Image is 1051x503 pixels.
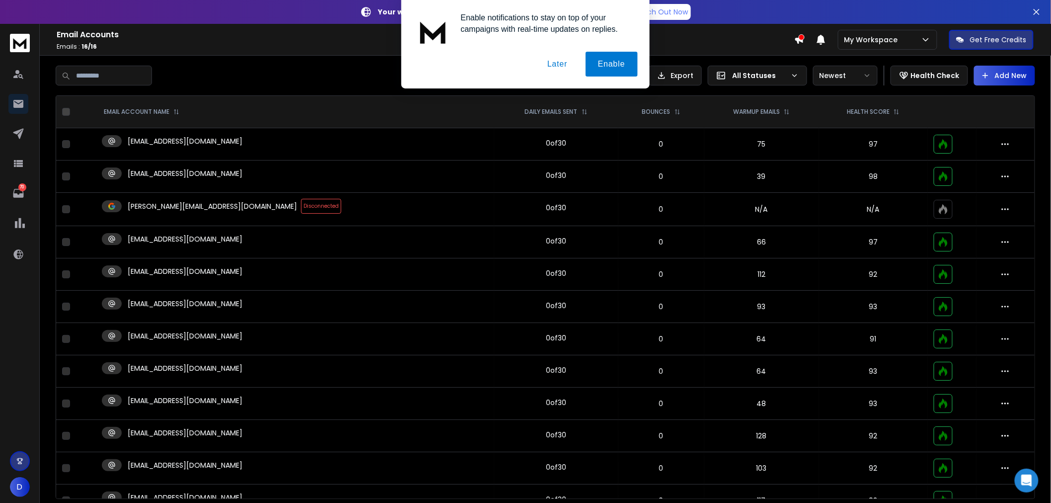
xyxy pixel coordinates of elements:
[546,301,566,311] div: 0 of 30
[819,226,928,258] td: 97
[128,493,242,503] p: [EMAIL_ADDRESS][DOMAIN_NAME]
[704,291,819,323] td: 93
[624,302,698,312] p: 0
[128,136,242,146] p: [EMAIL_ADDRESS][DOMAIN_NAME]
[819,355,928,388] td: 93
[546,170,566,180] div: 0 of 30
[819,291,928,323] td: 93
[128,331,242,341] p: [EMAIL_ADDRESS][DOMAIN_NAME]
[704,226,819,258] td: 66
[128,299,242,309] p: [EMAIL_ADDRESS][DOMAIN_NAME]
[624,431,698,441] p: 0
[624,269,698,279] p: 0
[819,323,928,355] td: 91
[704,355,819,388] td: 64
[546,398,566,408] div: 0 of 30
[546,430,566,440] div: 0 of 30
[825,204,922,214] p: N/A
[413,12,453,52] img: notification icon
[18,183,26,191] p: 70
[704,258,819,291] td: 112
[819,420,928,452] td: 92
[546,333,566,343] div: 0 of 30
[704,323,819,355] td: 64
[128,363,242,373] p: [EMAIL_ADDRESS][DOMAIN_NAME]
[128,460,242,470] p: [EMAIL_ADDRESS][DOMAIN_NAME]
[10,477,30,497] button: D
[624,399,698,409] p: 0
[525,108,578,116] p: DAILY EMAILS SENT
[546,236,566,246] div: 0 of 30
[128,428,242,438] p: [EMAIL_ADDRESS][DOMAIN_NAME]
[624,139,698,149] p: 0
[847,108,890,116] p: HEALTH SCORE
[624,334,698,344] p: 0
[128,234,242,244] p: [EMAIL_ADDRESS][DOMAIN_NAME]
[704,193,819,226] td: N/A
[546,462,566,472] div: 0 of 30
[819,388,928,420] td: 93
[301,199,341,214] span: Disconnected
[586,52,638,77] button: Enable
[104,108,179,116] div: EMAIL ACCOUNT NAME
[624,237,698,247] p: 0
[8,183,28,203] a: 70
[733,108,780,116] p: WARMUP EMAILS
[128,201,297,211] p: [PERSON_NAME][EMAIL_ADDRESS][DOMAIN_NAME]
[819,452,928,485] td: 92
[546,203,566,213] div: 0 of 30
[819,161,928,193] td: 98
[128,168,242,178] p: [EMAIL_ADDRESS][DOMAIN_NAME]
[704,128,819,161] td: 75
[704,388,819,420] td: 48
[624,171,698,181] p: 0
[704,161,819,193] td: 39
[546,268,566,278] div: 0 of 30
[535,52,580,77] button: Later
[128,266,242,276] p: [EMAIL_ADDRESS][DOMAIN_NAME]
[453,12,638,35] div: Enable notifications to stay on top of your campaigns with real-time updates on replies.
[1015,469,1039,493] div: Open Intercom Messenger
[704,420,819,452] td: 128
[704,452,819,485] td: 103
[819,128,928,161] td: 97
[546,138,566,148] div: 0 of 30
[128,396,242,406] p: [EMAIL_ADDRESS][DOMAIN_NAME]
[819,258,928,291] td: 92
[642,108,671,116] p: BOUNCES
[624,463,698,473] p: 0
[546,365,566,375] div: 0 of 30
[624,366,698,376] p: 0
[624,204,698,214] p: 0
